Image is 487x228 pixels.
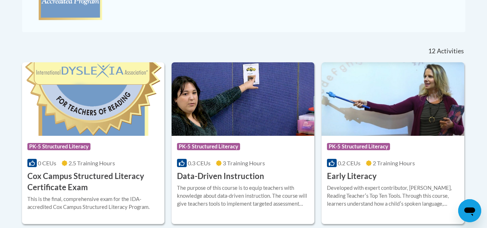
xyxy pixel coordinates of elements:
img: Course Logo [172,62,314,136]
span: PK-5 Structured Literacy [327,143,390,150]
iframe: Button to launch messaging window [458,199,481,222]
img: Course Logo [322,62,464,136]
h3: Cox Campus Structured Literacy Certificate Exam [27,171,159,193]
h3: Data-Driven Instruction [177,171,264,182]
span: 0 CEUs [38,160,56,166]
div: The purpose of this course is to equip teachers with knowledge about data-driven instruction. The... [177,184,309,208]
div: Developed with expert contributor, [PERSON_NAME], Reading Teacherʹs Top Ten Tools. Through this c... [327,184,459,208]
span: 0.2 CEUs [338,160,360,166]
img: Course Logo [22,62,165,136]
span: 0.3 CEUs [188,160,211,166]
span: PK-5 Structured Literacy [177,143,240,150]
span: 2 Training Hours [373,160,415,166]
span: PK-5 Structured Literacy [27,143,90,150]
span: Activities [437,47,464,55]
span: 12 [428,47,435,55]
h3: Early Literacy [327,171,377,182]
a: Course LogoPK-5 Structured Literacy0.3 CEUs3 Training Hours Data-Driven InstructionThe purpose of... [172,62,314,224]
span: 3 Training Hours [223,160,265,166]
a: Course LogoPK-5 Structured Literacy0 CEUs2.5 Training Hours Cox Campus Structured Literacy Certif... [22,62,165,224]
span: 2.5 Training Hours [68,160,115,166]
a: Course LogoPK-5 Structured Literacy0.2 CEUs2 Training Hours Early LiteracyDeveloped with expert c... [322,62,464,224]
div: This is the final, comprehensive exam for the IDA-accredited Cox Campus Structured Literacy Program. [27,195,159,211]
